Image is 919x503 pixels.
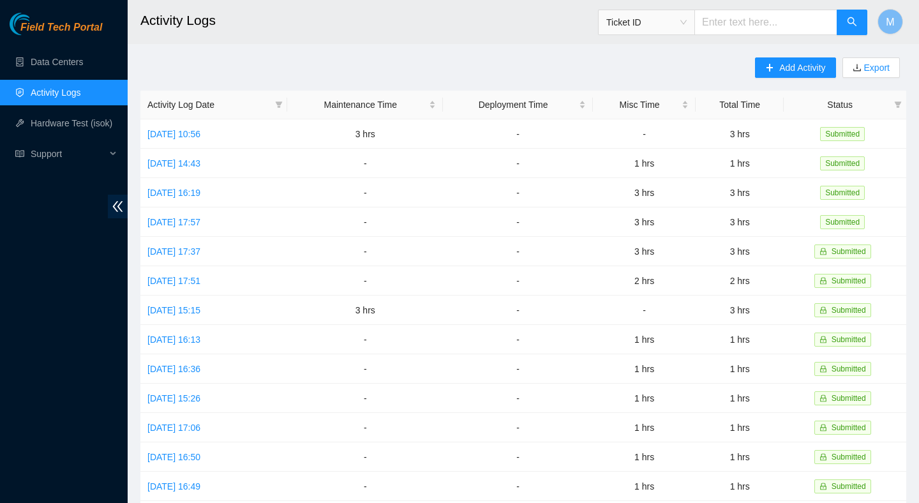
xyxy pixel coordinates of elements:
[443,207,593,237] td: -
[147,393,200,403] a: [DATE] 15:26
[443,119,593,149] td: -
[147,217,200,227] a: [DATE] 17:57
[31,87,81,98] a: Activity Logs
[832,364,866,373] span: Submitted
[886,14,894,30] span: M
[147,305,200,315] a: [DATE] 15:15
[765,63,774,73] span: plus
[443,354,593,384] td: -
[820,156,865,170] span: Submitted
[147,129,200,139] a: [DATE] 10:56
[287,119,443,149] td: 3 hrs
[593,442,696,472] td: 1 hrs
[696,178,784,207] td: 3 hrs
[696,237,784,266] td: 3 hrs
[287,413,443,442] td: -
[832,423,866,432] span: Submitted
[147,452,200,462] a: [DATE] 16:50
[593,325,696,354] td: 1 hrs
[819,483,827,490] span: lock
[593,119,696,149] td: -
[819,248,827,255] span: lock
[287,354,443,384] td: -
[696,413,784,442] td: 1 hrs
[832,453,866,462] span: Submitted
[832,335,866,344] span: Submitted
[820,215,865,229] span: Submitted
[147,158,200,169] a: [DATE] 14:43
[10,23,102,40] a: Akamai TechnologiesField Tech Portal
[443,178,593,207] td: -
[819,306,827,314] span: lock
[443,296,593,325] td: -
[696,325,784,354] td: 1 hrs
[443,325,593,354] td: -
[31,141,106,167] span: Support
[10,13,64,35] img: Akamai Technologies
[853,63,862,73] span: download
[443,413,593,442] td: -
[696,354,784,384] td: 1 hrs
[819,453,827,461] span: lock
[696,207,784,237] td: 3 hrs
[847,17,857,29] span: search
[832,482,866,491] span: Submitted
[287,325,443,354] td: -
[791,98,889,112] span: Status
[593,413,696,442] td: 1 hrs
[819,277,827,285] span: lock
[593,266,696,296] td: 2 hrs
[443,472,593,501] td: -
[147,246,200,257] a: [DATE] 17:37
[694,10,837,35] input: Enter text here...
[819,336,827,343] span: lock
[593,472,696,501] td: 1 hrs
[287,266,443,296] td: -
[819,394,827,402] span: lock
[696,119,784,149] td: 3 hrs
[832,306,866,315] span: Submitted
[892,95,904,114] span: filter
[696,442,784,472] td: 1 hrs
[842,57,900,78] button: downloadExport
[696,296,784,325] td: 3 hrs
[108,195,128,218] span: double-left
[832,276,866,285] span: Submitted
[837,10,867,35] button: search
[593,237,696,266] td: 3 hrs
[147,481,200,492] a: [DATE] 16:49
[819,424,827,432] span: lock
[593,207,696,237] td: 3 hrs
[820,127,865,141] span: Submitted
[443,442,593,472] td: -
[443,149,593,178] td: -
[593,178,696,207] td: 3 hrs
[443,266,593,296] td: -
[696,472,784,501] td: 1 hrs
[832,247,866,256] span: Submitted
[287,472,443,501] td: -
[894,101,902,109] span: filter
[443,384,593,413] td: -
[147,188,200,198] a: [DATE] 16:19
[606,13,687,32] span: Ticket ID
[593,384,696,413] td: 1 hrs
[31,118,112,128] a: Hardware Test (isok)
[287,296,443,325] td: 3 hrs
[593,296,696,325] td: -
[862,63,890,73] a: Export
[147,334,200,345] a: [DATE] 16:13
[443,237,593,266] td: -
[696,266,784,296] td: 2 hrs
[147,276,200,286] a: [DATE] 17:51
[287,384,443,413] td: -
[593,354,696,384] td: 1 hrs
[147,423,200,433] a: [DATE] 17:06
[147,364,200,374] a: [DATE] 16:36
[275,101,283,109] span: filter
[147,98,270,112] span: Activity Log Date
[820,186,865,200] span: Submitted
[287,237,443,266] td: -
[20,22,102,34] span: Field Tech Portal
[15,149,24,158] span: read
